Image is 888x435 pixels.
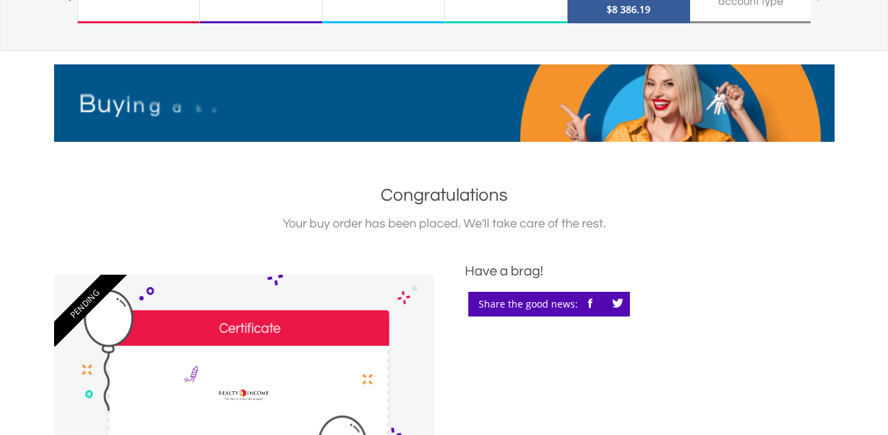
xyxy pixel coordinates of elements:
div: Share the good news: [468,292,630,316]
h1: Congratulations [54,183,835,208]
img: EasyMortage Promotion Banner [54,64,835,142]
span: $8 386.19 [607,3,650,16]
img: EQU.US.O.png [194,363,294,426]
div: Have a brag! [465,261,835,282]
div: Your buy order has been placed. We'll take care of the rest. [54,214,835,234]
